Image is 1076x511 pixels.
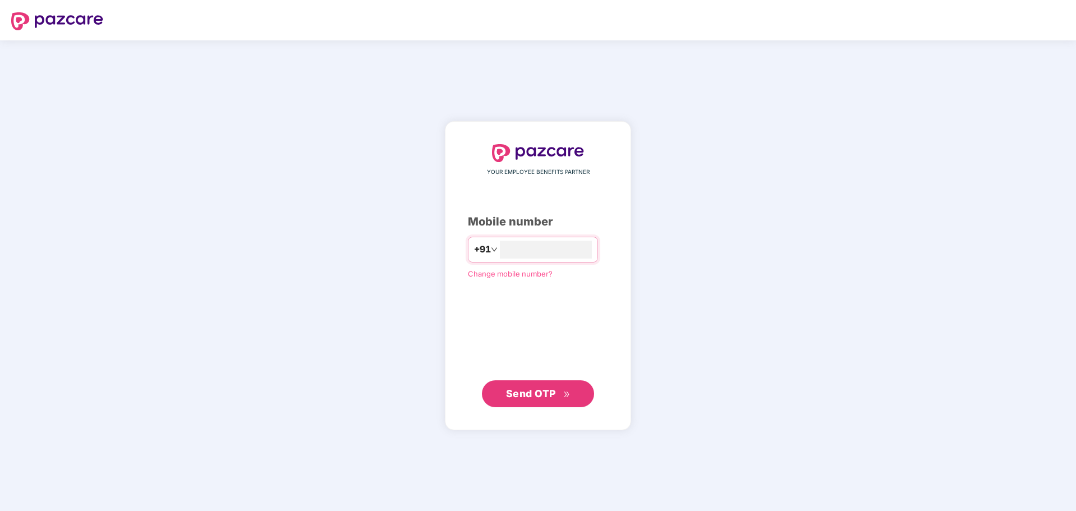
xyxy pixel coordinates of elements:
[492,144,584,162] img: logo
[487,168,590,177] span: YOUR EMPLOYEE BENEFITS PARTNER
[11,12,103,30] img: logo
[474,242,491,256] span: +91
[563,391,571,398] span: double-right
[482,380,594,407] button: Send OTPdouble-right
[506,388,556,399] span: Send OTP
[468,269,553,278] a: Change mobile number?
[491,246,498,253] span: down
[468,213,608,231] div: Mobile number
